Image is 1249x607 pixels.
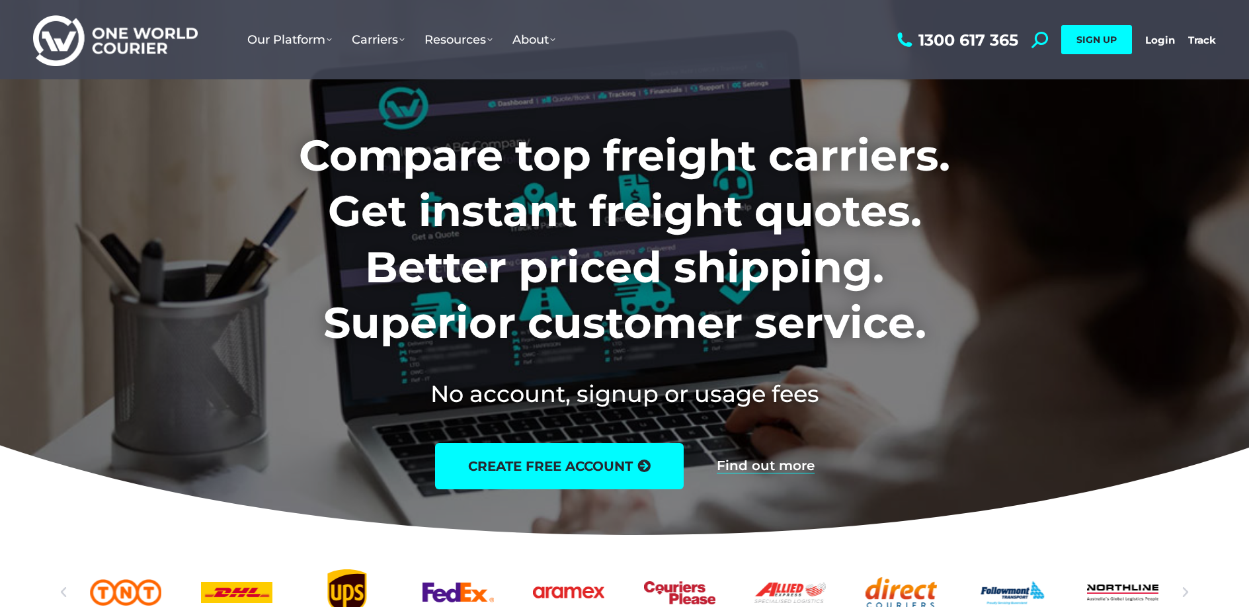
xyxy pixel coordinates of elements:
h2: No account, signup or usage fees [212,378,1037,410]
span: Resources [424,32,493,47]
span: SIGN UP [1076,34,1117,46]
a: Resources [415,19,503,60]
img: One World Courier [33,13,198,67]
span: About [512,32,555,47]
a: Our Platform [237,19,342,60]
span: Carriers [352,32,405,47]
a: Carriers [342,19,415,60]
h1: Compare top freight carriers. Get instant freight quotes. Better priced shipping. Superior custom... [212,128,1037,351]
a: Track [1188,34,1216,46]
a: create free account [435,443,684,489]
span: Our Platform [247,32,332,47]
a: SIGN UP [1061,25,1132,54]
a: 1300 617 365 [894,32,1018,48]
a: Find out more [717,459,815,473]
a: About [503,19,565,60]
a: Login [1145,34,1175,46]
